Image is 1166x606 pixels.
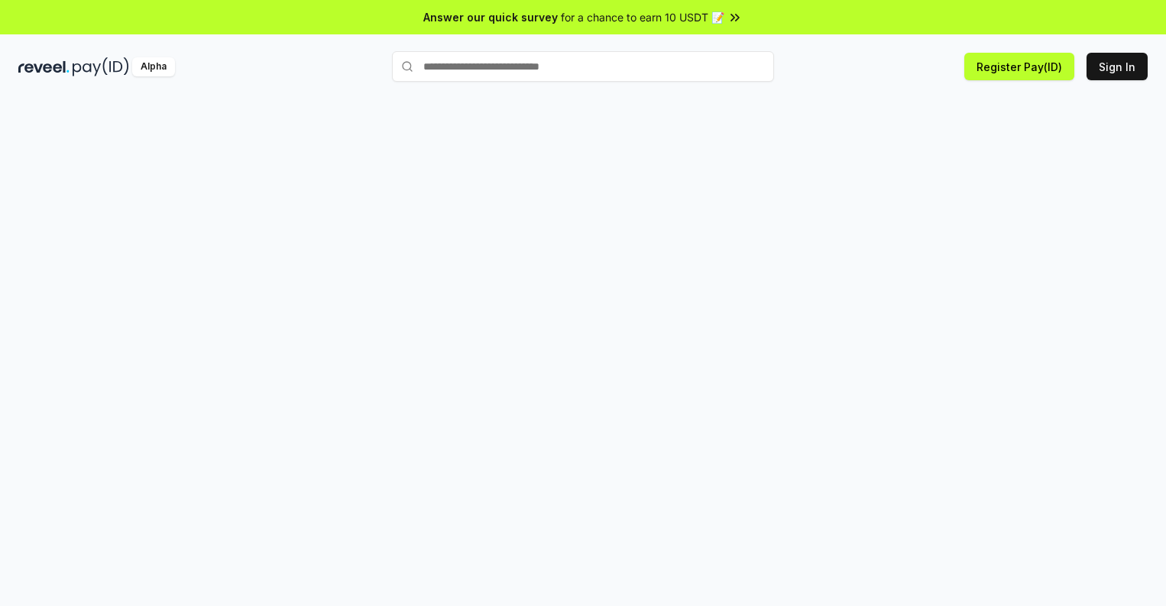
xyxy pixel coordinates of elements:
[423,9,558,25] span: Answer our quick survey
[964,53,1074,80] button: Register Pay(ID)
[1087,53,1148,80] button: Sign In
[73,57,129,76] img: pay_id
[132,57,175,76] div: Alpha
[561,9,724,25] span: for a chance to earn 10 USDT 📝
[18,57,70,76] img: reveel_dark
